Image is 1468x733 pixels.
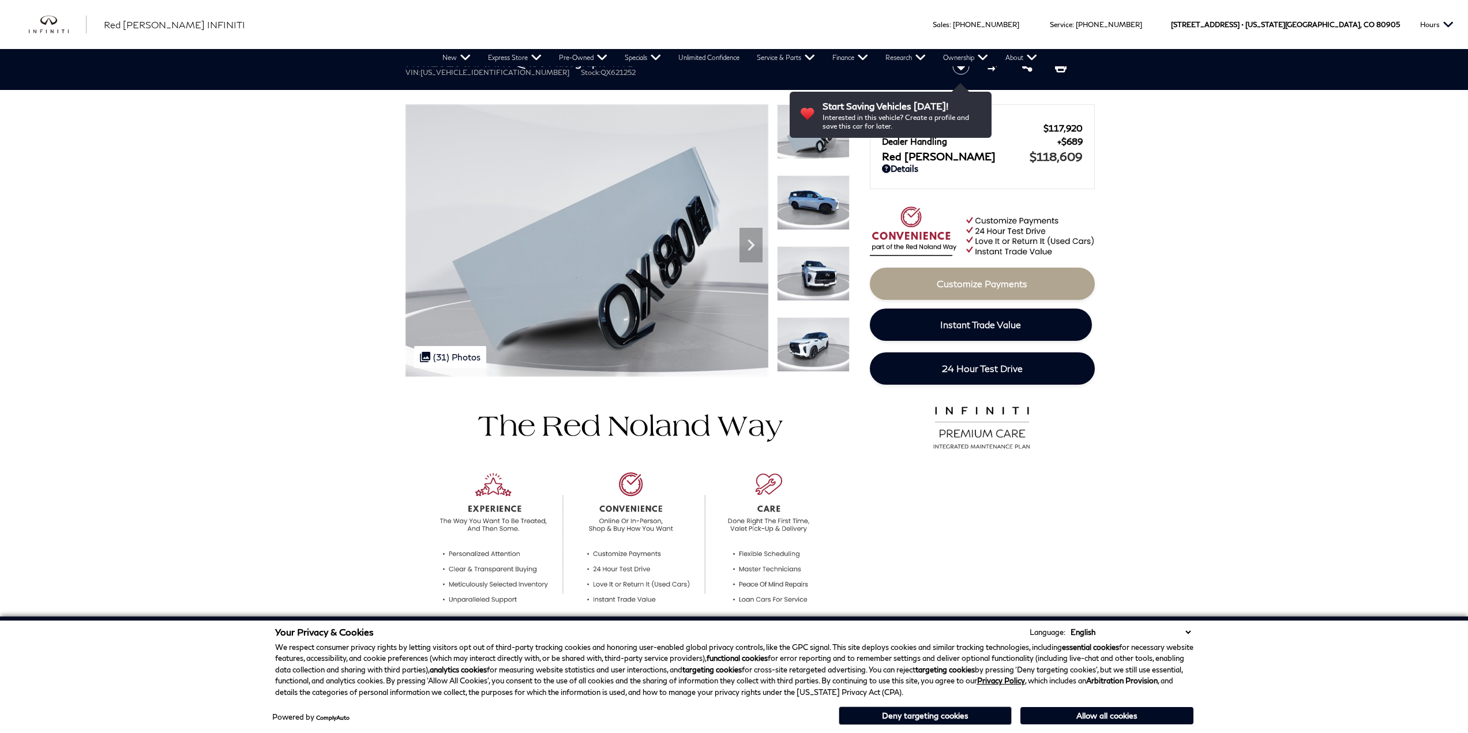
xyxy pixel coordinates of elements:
[600,68,636,77] span: QX621252
[986,58,1003,75] button: Compare vehicle
[926,404,1038,450] img: infinitipremiumcare.png
[877,49,934,66] a: Research
[479,49,550,66] a: Express Store
[882,163,1083,174] a: Details
[942,363,1023,374] span: 24 Hour Test Drive
[839,706,1012,725] button: Deny targeting cookies
[670,49,748,66] a: Unlimited Confidence
[29,16,87,34] img: INFINITI
[934,49,997,66] a: Ownership
[949,20,951,29] span: :
[104,19,245,30] span: Red [PERSON_NAME] INFINITI
[434,49,479,66] a: New
[882,150,1030,163] span: Red [PERSON_NAME]
[1030,629,1065,636] div: Language:
[275,642,1193,698] p: We respect consumer privacy rights by letting visitors opt out of third-party tracking cookies an...
[1068,626,1193,638] select: Language Select
[882,123,1043,133] span: MSRP
[997,49,1046,66] a: About
[420,68,569,77] span: [US_VEHICLE_IDENTIFICATION_NUMBER]
[870,309,1092,341] a: Instant Trade Value
[748,49,824,66] a: Service & Parts
[414,346,486,368] div: (31) Photos
[937,278,1027,289] span: Customize Payments
[777,175,850,230] img: New 2026 2T RADIANT WHIT INFINITI Autograph 4WD image 2
[1057,136,1083,146] span: $689
[707,653,768,663] strong: functional cookies
[882,123,1083,133] a: MSRP $117,920
[915,665,975,674] strong: targeting cookies
[272,713,350,721] div: Powered by
[739,228,763,262] div: Next
[882,149,1083,163] a: Red [PERSON_NAME] $118,609
[616,49,670,66] a: Specials
[29,16,87,34] a: infiniti
[933,20,949,29] span: Sales
[1030,149,1083,163] span: $118,609
[777,104,850,159] img: New 2026 2T RADIANT WHIT INFINITI Autograph 4WD image 1
[316,714,350,721] a: ComplyAuto
[1020,707,1193,724] button: Allow all cookies
[953,20,1019,29] a: [PHONE_NUMBER]
[406,104,768,377] img: New 2026 2T RADIANT WHIT INFINITI Autograph 4WD image 1
[870,458,1095,640] iframe: YouTube video player
[1050,20,1072,29] span: Service
[882,136,1057,146] span: Dealer Handling
[1072,20,1074,29] span: :
[1171,20,1400,29] a: [STREET_ADDRESS] • [US_STATE][GEOGRAPHIC_DATA], CO 80905
[977,676,1025,685] a: Privacy Policy
[882,136,1083,146] a: Dealer Handling $689
[581,68,600,77] span: Stock:
[1086,676,1158,685] strong: Arbitration Provision
[1062,642,1119,652] strong: essential cookies
[870,352,1095,385] a: 24 Hour Test Drive
[1043,123,1083,133] span: $117,920
[940,319,1021,330] span: Instant Trade Value
[430,665,487,674] strong: analytics cookies
[682,665,742,674] strong: targeting cookies
[434,49,1046,66] nav: Main Navigation
[1076,20,1142,29] a: [PHONE_NUMBER]
[777,246,850,301] img: New 2026 2T RADIANT WHIT INFINITI Autograph 4WD image 3
[275,626,374,637] span: Your Privacy & Cookies
[777,317,850,372] img: New 2026 2T RADIANT WHIT INFINITI Autograph 4WD image 4
[406,68,420,77] span: VIN:
[104,18,245,32] a: Red [PERSON_NAME] INFINITI
[824,49,877,66] a: Finance
[870,268,1095,300] a: Customize Payments
[550,49,616,66] a: Pre-Owned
